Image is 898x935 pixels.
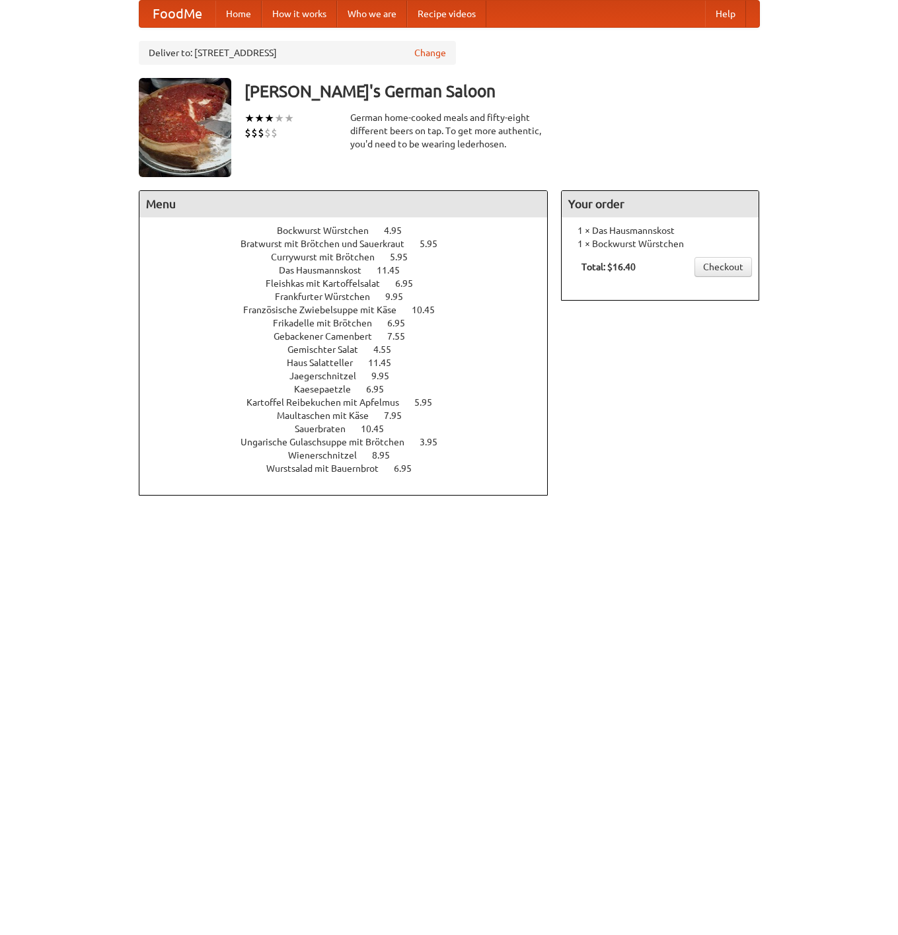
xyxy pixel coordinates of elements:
li: ★ [254,111,264,126]
li: 1 × Bockwurst Würstchen [568,237,752,250]
h4: Menu [139,191,548,217]
a: Haus Salatteller 11.45 [287,357,416,368]
li: ★ [284,111,294,126]
a: Sauerbraten 10.45 [295,424,408,434]
span: Haus Salatteller [287,357,366,368]
span: Jaegerschnitzel [289,371,369,381]
span: Currywurst mit Brötchen [271,252,388,262]
span: Fleishkas mit Kartoffelsalat [266,278,393,289]
span: 9.95 [385,291,416,302]
li: $ [258,126,264,140]
a: Das Hausmannskost 11.45 [279,265,424,276]
a: Gebackener Camenbert 7.55 [274,331,430,342]
span: Kaesepaetzle [294,384,364,394]
span: Französische Zwiebelsuppe mit Käse [243,305,410,315]
span: Gemischter Salat [287,344,371,355]
a: Kaesepaetzle 6.95 [294,384,408,394]
a: Wurstsalad mit Bauernbrot 6.95 [266,463,436,474]
span: Frankfurter Würstchen [275,291,383,302]
a: FoodMe [139,1,215,27]
h4: Your order [562,191,759,217]
a: Recipe videos [407,1,486,27]
a: Frikadelle mit Brötchen 6.95 [273,318,430,328]
a: Gemischter Salat 4.55 [287,344,416,355]
li: $ [244,126,251,140]
span: 4.95 [384,225,415,236]
span: Bockwurst Würstchen [277,225,382,236]
a: Checkout [694,257,752,277]
span: 4.55 [373,344,404,355]
a: How it works [262,1,337,27]
span: Maultaschen mit Käse [277,410,382,421]
span: 6.95 [366,384,397,394]
b: Total: $16.40 [581,262,636,272]
h3: [PERSON_NAME]'s German Saloon [244,78,760,104]
div: German home-cooked meals and fifty-eight different beers on tap. To get more authentic, you'd nee... [350,111,548,151]
a: Who we are [337,1,407,27]
span: Frikadelle mit Brötchen [273,318,385,328]
a: Bockwurst Würstchen 4.95 [277,225,426,236]
a: Jaegerschnitzel 9.95 [289,371,414,381]
li: $ [264,126,271,140]
img: angular.jpg [139,78,231,177]
li: ★ [264,111,274,126]
a: Change [414,46,446,59]
a: Ungarische Gulaschsuppe mit Brötchen 3.95 [241,437,462,447]
span: 7.55 [387,331,418,342]
span: 6.95 [395,278,426,289]
span: 7.95 [384,410,415,421]
span: 10.45 [361,424,397,434]
span: Wurstsalad mit Bauernbrot [266,463,392,474]
a: Home [215,1,262,27]
span: Das Hausmannskost [279,265,375,276]
a: Wienerschnitzel 8.95 [288,450,414,461]
span: 3.95 [420,437,451,447]
li: $ [271,126,278,140]
span: Gebackener Camenbert [274,331,385,342]
span: 5.95 [414,397,445,408]
span: 11.45 [377,265,413,276]
span: Ungarische Gulaschsuppe mit Brötchen [241,437,418,447]
li: ★ [244,111,254,126]
span: Bratwurst mit Brötchen und Sauerkraut [241,239,418,249]
a: Bratwurst mit Brötchen und Sauerkraut 5.95 [241,239,462,249]
li: 1 × Das Hausmannskost [568,224,752,237]
span: 6.95 [394,463,425,474]
span: 6.95 [387,318,418,328]
a: Help [705,1,746,27]
a: Currywurst mit Brötchen 5.95 [271,252,432,262]
a: Frankfurter Würstchen 9.95 [275,291,428,302]
a: Kartoffel Reibekuchen mit Apfelmus 5.95 [246,397,457,408]
span: 5.95 [420,239,451,249]
a: Französische Zwiebelsuppe mit Käse 10.45 [243,305,459,315]
span: Kartoffel Reibekuchen mit Apfelmus [246,397,412,408]
a: Maultaschen mit Käse 7.95 [277,410,426,421]
span: Wienerschnitzel [288,450,370,461]
span: Sauerbraten [295,424,359,434]
span: 9.95 [371,371,402,381]
a: Fleishkas mit Kartoffelsalat 6.95 [266,278,437,289]
span: 11.45 [368,357,404,368]
span: 10.45 [412,305,448,315]
div: Deliver to: [STREET_ADDRESS] [139,41,456,65]
span: 8.95 [372,450,403,461]
li: ★ [274,111,284,126]
span: 5.95 [390,252,421,262]
li: $ [251,126,258,140]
